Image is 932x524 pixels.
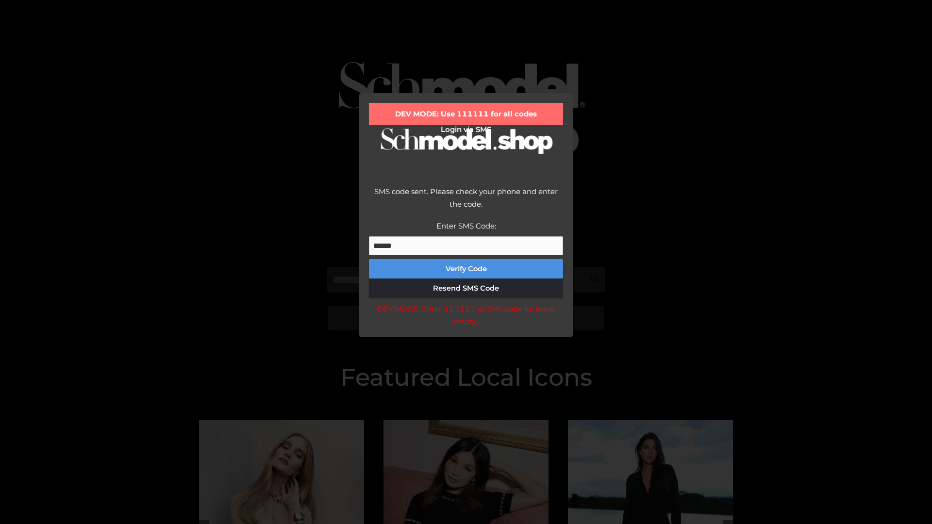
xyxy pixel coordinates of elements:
[369,303,563,327] div: DEV MODE: Enter 111111 as SMS code (or leave empty).
[369,259,563,278] button: Verify Code
[369,103,563,125] div: DEV MODE: Use 111111 for all codes
[436,221,496,230] label: Enter SMS Code:
[369,278,563,298] button: Resend SMS Code
[369,185,563,220] div: SMS code sent. Please check your phone and enter the code.
[369,125,563,134] h2: Login via SMS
